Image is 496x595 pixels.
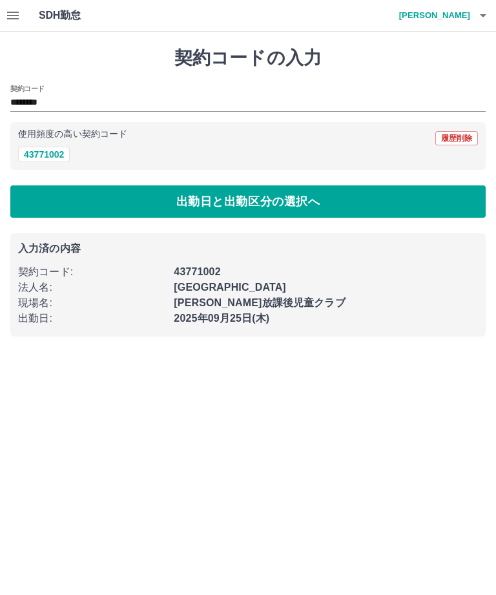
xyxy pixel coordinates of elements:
[10,47,486,69] h1: 契約コードの入力
[18,264,166,280] p: 契約コード :
[435,131,478,145] button: 履歴削除
[174,297,345,308] b: [PERSON_NAME]放課後児童クラブ
[18,311,166,326] p: 出勤日 :
[18,280,166,295] p: 法人名 :
[174,313,269,324] b: 2025年09月25日(木)
[18,147,70,162] button: 43771002
[10,185,486,218] button: 出勤日と出勤区分の選択へ
[10,83,45,94] h2: 契約コード
[18,295,166,311] p: 現場名 :
[18,130,127,139] p: 使用頻度の高い契約コード
[18,244,478,254] p: 入力済の内容
[174,266,220,277] b: 43771002
[174,282,286,293] b: [GEOGRAPHIC_DATA]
